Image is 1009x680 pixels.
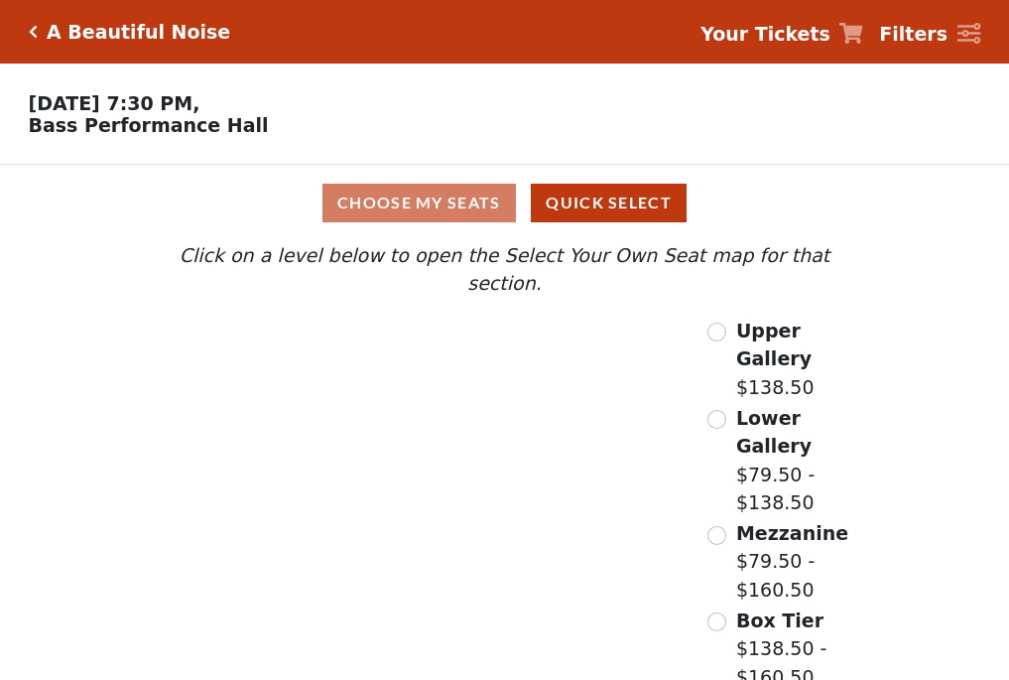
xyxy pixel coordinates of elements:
h5: A Beautiful Noise [47,21,230,44]
span: Box Tier [736,610,823,631]
a: Filters [879,20,980,49]
label: $138.50 [736,317,869,402]
path: Lower Gallery - Seats Available: 75 [253,370,488,445]
strong: Filters [879,23,947,45]
span: Lower Gallery [736,407,812,458]
label: $79.50 - $138.50 [736,404,869,517]
strong: Your Tickets [700,23,830,45]
a: Click here to go back to filters [29,25,38,39]
a: Your Tickets [700,20,863,49]
p: Click on a level below to open the Select Your Own Seat map for that section. [140,241,868,298]
path: Upper Gallery - Seats Available: 288 [236,327,458,380]
label: $79.50 - $160.50 [736,519,869,605]
path: Orchestra / Parterre Circle - Seats Available: 29 [359,511,584,647]
span: Mezzanine [736,522,848,544]
button: Quick Select [531,184,687,222]
span: Upper Gallery [736,320,812,370]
